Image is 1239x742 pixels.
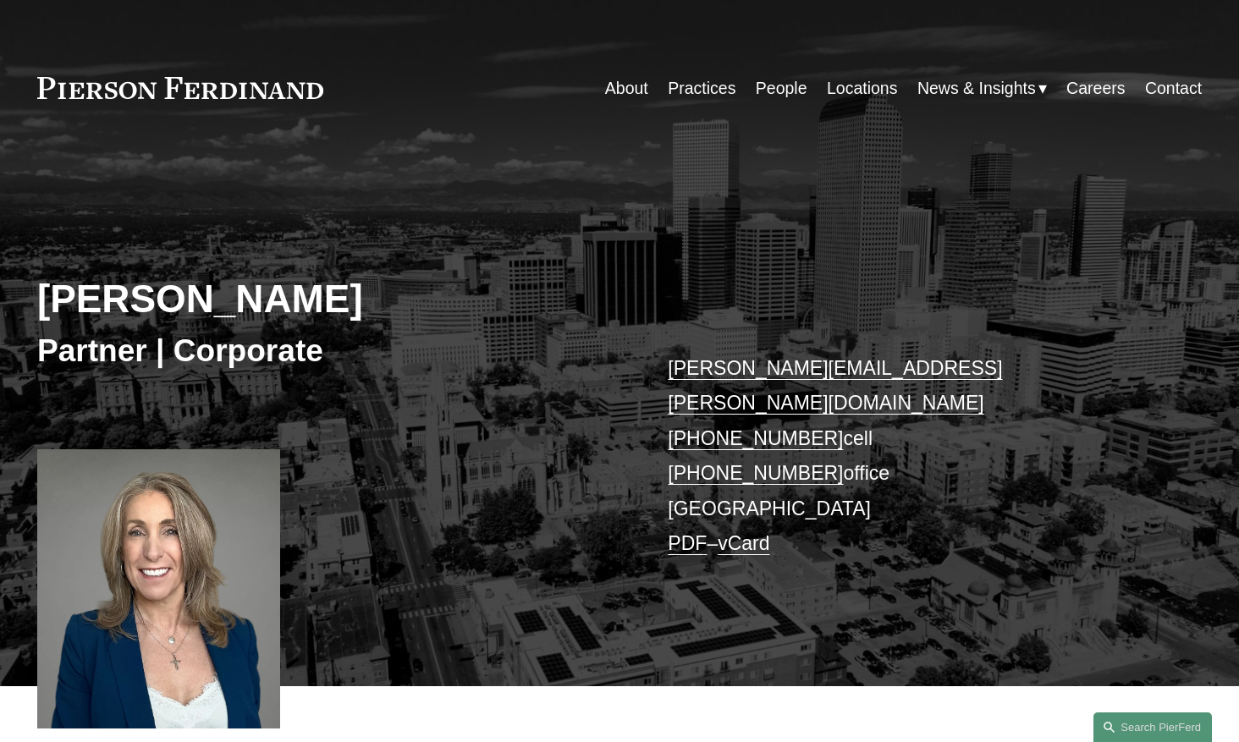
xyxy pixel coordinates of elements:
a: PDF [668,532,707,554]
a: Careers [1066,72,1125,105]
p: cell office [GEOGRAPHIC_DATA] – [668,351,1153,562]
a: folder dropdown [917,72,1047,105]
a: [PERSON_NAME][EMAIL_ADDRESS][PERSON_NAME][DOMAIN_NAME] [668,357,1002,414]
a: vCard [718,532,769,554]
a: [PHONE_NUMBER] [668,427,843,449]
span: News & Insights [917,74,1036,103]
a: Practices [668,72,735,105]
h3: Partner | Corporate [37,332,619,371]
a: Search this site [1093,712,1212,742]
h2: [PERSON_NAME] [37,276,619,323]
a: About [605,72,648,105]
a: [PHONE_NUMBER] [668,462,843,484]
a: Locations [827,72,897,105]
a: People [756,72,807,105]
a: Contact [1145,72,1202,105]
